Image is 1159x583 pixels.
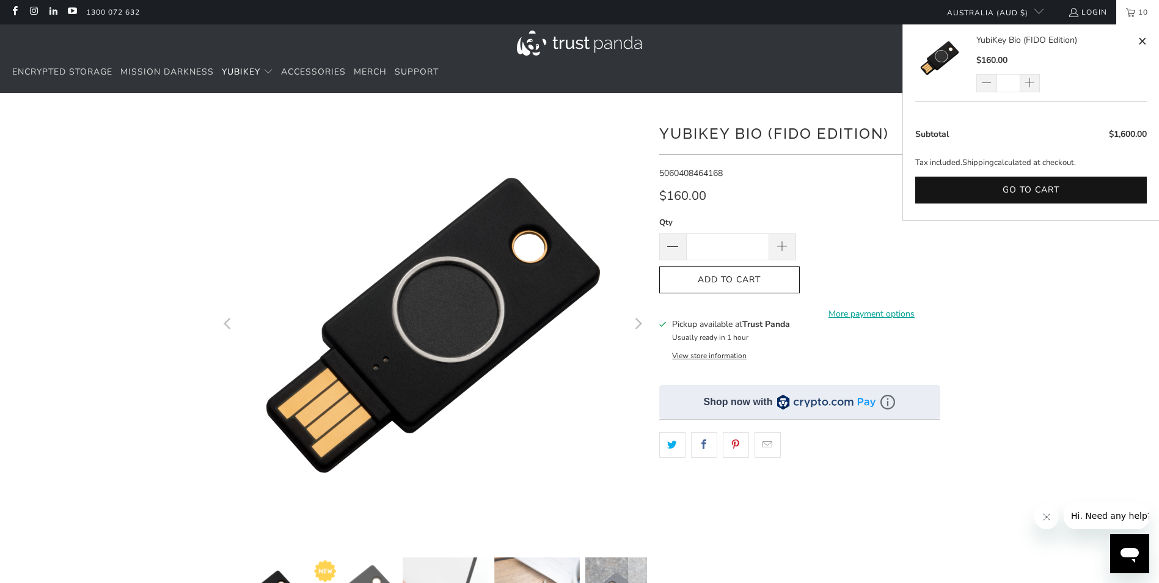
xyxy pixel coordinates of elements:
[1034,505,1059,529] iframe: Close message
[1109,128,1147,140] span: $1,600.00
[803,307,940,321] a: More payment options
[354,66,387,78] span: Merch
[395,58,439,87] a: Support
[962,156,994,169] a: Shipping
[281,58,346,87] a: Accessories
[915,34,964,82] img: YubiKey Bio (FIDO Edition)
[691,432,717,458] a: Share this on Facebook
[659,120,940,145] h1: YubiKey Bio (FIDO Edition)
[659,167,723,179] span: 5060408464168
[672,318,790,331] h3: Pickup available at
[659,479,940,519] iframe: Reviews Widget
[12,58,112,87] a: Encrypted Storage
[723,432,749,458] a: Share this on Pinterest
[659,216,796,229] label: Qty
[672,351,747,361] button: View store information
[628,111,648,539] button: Next
[67,7,77,17] a: Trust Panda Australia on YouTube
[219,111,647,539] a: YubiKey Bio (FIDO Edition) - Trust Panda
[976,54,1007,66] span: $160.00
[354,58,387,87] a: Merch
[222,58,273,87] summary: YubiKey
[672,275,787,285] span: Add to Cart
[9,7,20,17] a: Trust Panda Australia on Facebook
[915,34,976,92] a: YubiKey Bio (FIDO Edition)
[222,66,260,78] span: YubiKey
[659,432,686,458] a: Share this on Twitter
[281,66,346,78] span: Accessories
[976,34,1135,47] a: YubiKey Bio (FIDO Edition)
[219,111,238,539] button: Previous
[48,7,58,17] a: Trust Panda Australia on LinkedIn
[704,395,773,409] div: Shop now with
[12,66,112,78] span: Encrypted Storage
[12,58,439,87] nav: Translation missing: en.navigation.header.main_nav
[1110,534,1149,573] iframe: Button to launch messaging window
[28,7,38,17] a: Trust Panda Australia on Instagram
[86,5,140,19] a: 1300 072 632
[755,432,781,458] a: Email this to a friend
[395,66,439,78] span: Support
[742,318,790,330] b: Trust Panda
[659,188,706,204] span: $160.00
[915,177,1147,204] button: Go to cart
[915,128,949,140] span: Subtotal
[659,266,800,294] button: Add to Cart
[120,58,214,87] a: Mission Darkness
[120,66,214,78] span: Mission Darkness
[915,156,1147,169] p: Tax included. calculated at checkout.
[1068,5,1107,19] a: Login
[7,9,88,18] span: Hi. Need any help?
[1064,502,1149,529] iframe: Message from company
[672,332,748,342] small: Usually ready in 1 hour
[517,31,642,56] img: Trust Panda Australia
